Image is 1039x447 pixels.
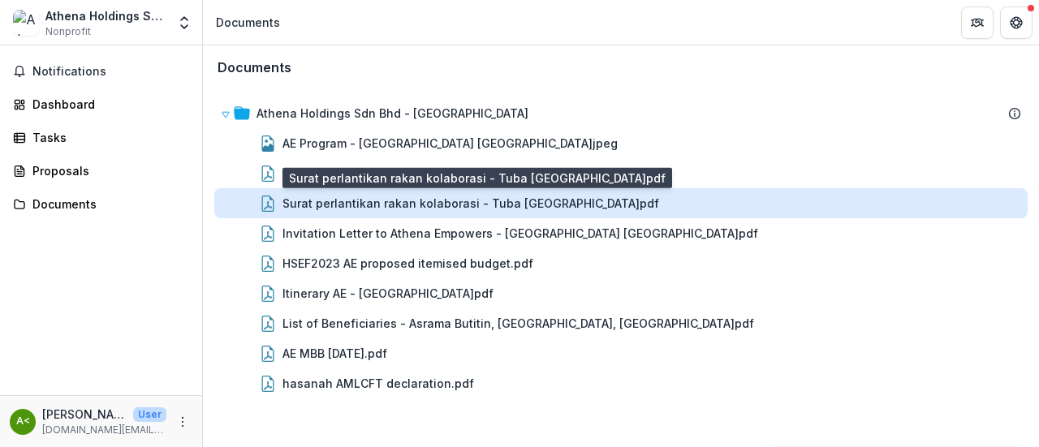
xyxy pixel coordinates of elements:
img: Athena Holdings Sdn Bhd [13,10,39,36]
nav: breadcrumb [209,11,287,34]
div: AE Program - [GEOGRAPHIC_DATA] [GEOGRAPHIC_DATA]pdf [214,158,1028,188]
h3: Documents [218,60,291,75]
span: Nonprofit [45,24,91,39]
div: Athena Holdings Sdn Bhd - [GEOGRAPHIC_DATA]AE Program - [GEOGRAPHIC_DATA] [GEOGRAPHIC_DATA]jpegAE... [214,98,1028,398]
a: Dashboard [6,91,196,118]
button: Notifications [6,58,196,84]
p: [DOMAIN_NAME][EMAIL_ADDRESS][DOMAIN_NAME] [42,423,166,437]
div: AE MBB [DATE].pdf [282,345,387,362]
div: hasanah AMLCFT declaration.pdf [214,368,1028,398]
div: AE Program - [GEOGRAPHIC_DATA] [GEOGRAPHIC_DATA]pdf [282,165,612,182]
div: List of Beneficiaries - Asrama Butitin, [GEOGRAPHIC_DATA], [GEOGRAPHIC_DATA]pdf [214,308,1028,338]
div: Dashboard [32,96,183,113]
div: Invitation Letter to Athena Empowers - [GEOGRAPHIC_DATA] [GEOGRAPHIC_DATA]pdf [214,218,1028,248]
div: Itinerary AE - [GEOGRAPHIC_DATA]pdf [282,285,494,302]
div: Athena Holdings Sdn Bhd - [GEOGRAPHIC_DATA] [214,98,1028,128]
a: Tasks [6,124,196,151]
div: AE Program - [GEOGRAPHIC_DATA] [GEOGRAPHIC_DATA]jpeg [282,135,618,152]
div: HSEF2023 AE proposed itemised budget.pdf [282,255,533,272]
div: AE MBB [DATE].pdf [214,338,1028,368]
div: Surat perlantikan rakan kolaborasi - Tuba [GEOGRAPHIC_DATA]pdf [214,188,1028,218]
button: Get Help [1000,6,1033,39]
button: Open entity switcher [173,6,196,39]
div: List of Beneficiaries - Asrama Butitin, [GEOGRAPHIC_DATA], [GEOGRAPHIC_DATA]pdf [282,315,754,332]
div: Documents [32,196,183,213]
div: Surat perlantikan rakan kolaborasi - Tuba [GEOGRAPHIC_DATA]pdf [282,195,659,212]
div: Invitation Letter to Athena Empowers - [GEOGRAPHIC_DATA] [GEOGRAPHIC_DATA]pdf [282,225,758,242]
button: More [173,412,192,432]
div: Tasks [32,129,183,146]
div: Athena Holdings Sdn Bhd [45,7,166,24]
div: HSEF2023 AE proposed itemised budget.pdf [214,248,1028,278]
p: [PERSON_NAME] <[DOMAIN_NAME][EMAIL_ADDRESS][DOMAIN_NAME]> [42,406,127,423]
div: hasanah AMLCFT declaration.pdf [282,375,474,392]
button: Partners [961,6,994,39]
p: User [133,407,166,422]
div: AE Program - [GEOGRAPHIC_DATA] [GEOGRAPHIC_DATA]jpeg [214,128,1028,158]
div: Athena Holdings Sdn Bhd - [GEOGRAPHIC_DATA] [257,105,528,122]
a: Documents [6,191,196,217]
div: Proposals [32,162,183,179]
span: Notifications [32,65,189,79]
div: anja juliah <athenaholdings.my@gmail.com> [16,416,30,427]
div: Documents [216,14,280,31]
div: Itinerary AE - [GEOGRAPHIC_DATA]pdf [214,278,1028,308]
a: Proposals [6,157,196,184]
